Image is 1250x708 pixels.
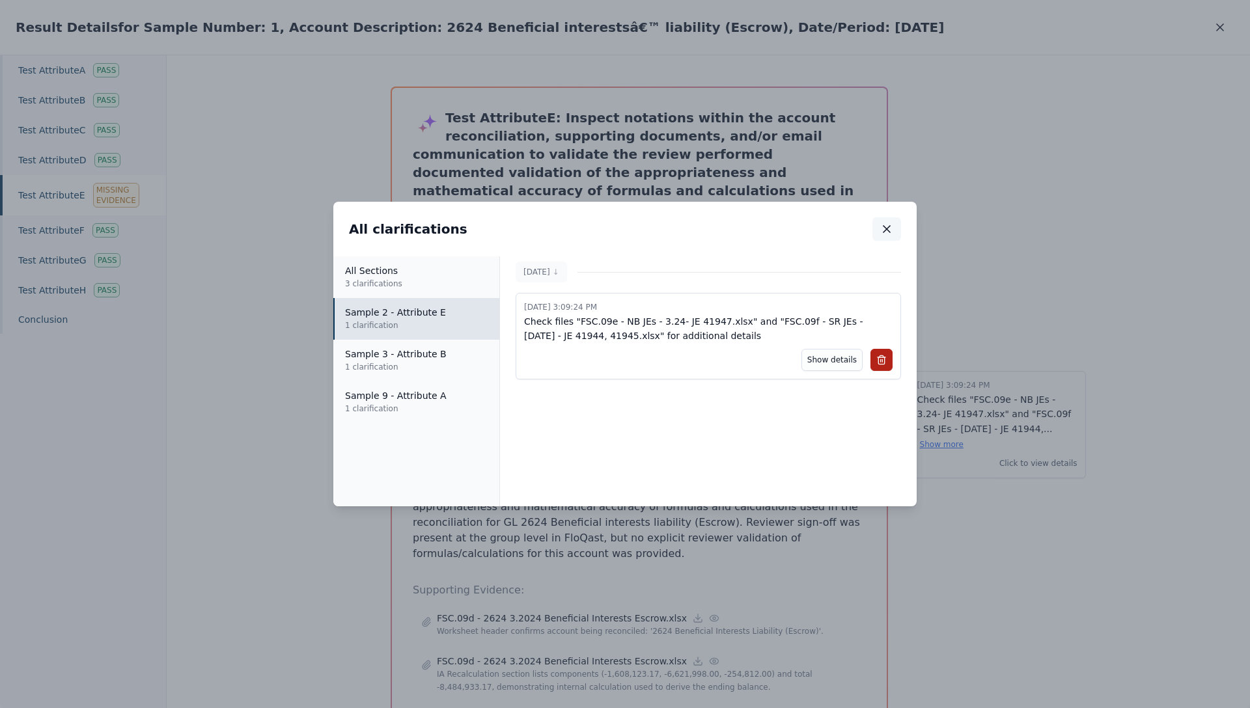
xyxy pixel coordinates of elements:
p: Sample 2 - Attribute E [345,306,489,319]
p: Sample 3 - Attribute B [345,347,489,361]
p: [DATE] [523,265,559,279]
button: All Sections3 clarifications [333,256,499,298]
button: Sample 9 - Attribute A1 clarification [333,381,499,423]
p: All Sections [345,264,489,277]
p: Sample 9 - Attribute A [345,389,489,402]
button: [DATE]↓ [516,262,567,282]
button: Show details [801,349,863,371]
button: Sample 3 - Attribute B1 clarification [333,340,499,381]
p: [DATE] 3:09:24 PM [524,301,893,314]
p: 1 clarification [345,319,489,332]
button: Delete comment [870,349,893,371]
p: 1 clarification [345,402,489,415]
p: Check files "FSC.09e - NB JEs - 3.24- JE 41947.xlsx" and "FSC.09f - SR JEs - [DATE] - JE 41944, 4... [524,314,893,344]
h2: All clarifications [349,220,467,238]
button: Sample 2 - Attribute E1 clarification [333,298,499,340]
p: 3 clarifications [345,277,489,290]
span: ↓ [553,267,559,277]
p: 1 clarification [345,361,489,374]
